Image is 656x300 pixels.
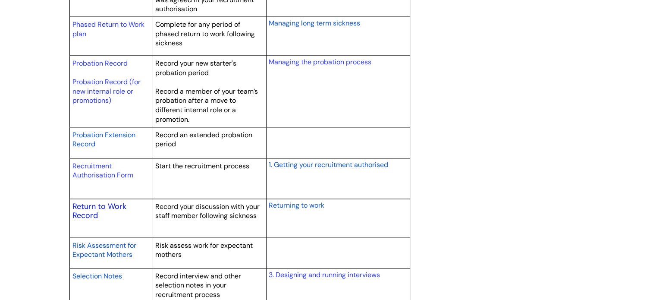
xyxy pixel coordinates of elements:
[268,200,324,210] a: Returning to work
[268,18,360,28] a: Managing long term sickness
[155,130,252,149] span: Record an extended probation period
[268,57,371,66] a: Managing the probation process
[268,270,380,279] a: 3. Designing and running interviews
[155,202,260,221] span: Record your discussion with your staff member following sickness
[72,59,128,68] a: Probation Record
[155,87,258,124] span: Record a member of your team’s probation after a move to different internal role or a promotion.
[155,241,253,259] span: Risk assess work for expectant mothers
[72,241,136,259] span: Risk Assessment for Expectant Mothers
[72,77,141,105] a: Probation Record (for new internal role or promotions)
[72,130,135,149] span: Probation Extension Record
[155,272,241,299] span: Record interview and other selection notes in your recruitment process
[72,20,144,38] a: Phased Return to Work plan
[268,159,388,170] a: 1. Getting your recruitment authorised
[72,271,122,281] a: Selection Notes
[72,272,122,281] span: Selection Notes
[155,20,255,47] span: Complete for any period of phased return to work following sickness
[72,240,136,260] a: Risk Assessment for Expectant Mothers
[72,161,133,180] a: Recruitment Authorisation Form
[72,201,126,221] a: Return to Work Record
[72,129,135,149] a: Probation Extension Record
[268,19,360,28] span: Managing long term sickness
[268,160,388,169] span: 1. Getting your recruitment authorised
[155,161,249,171] span: Start the recruitment process
[155,59,236,77] span: Record your new starter's probation period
